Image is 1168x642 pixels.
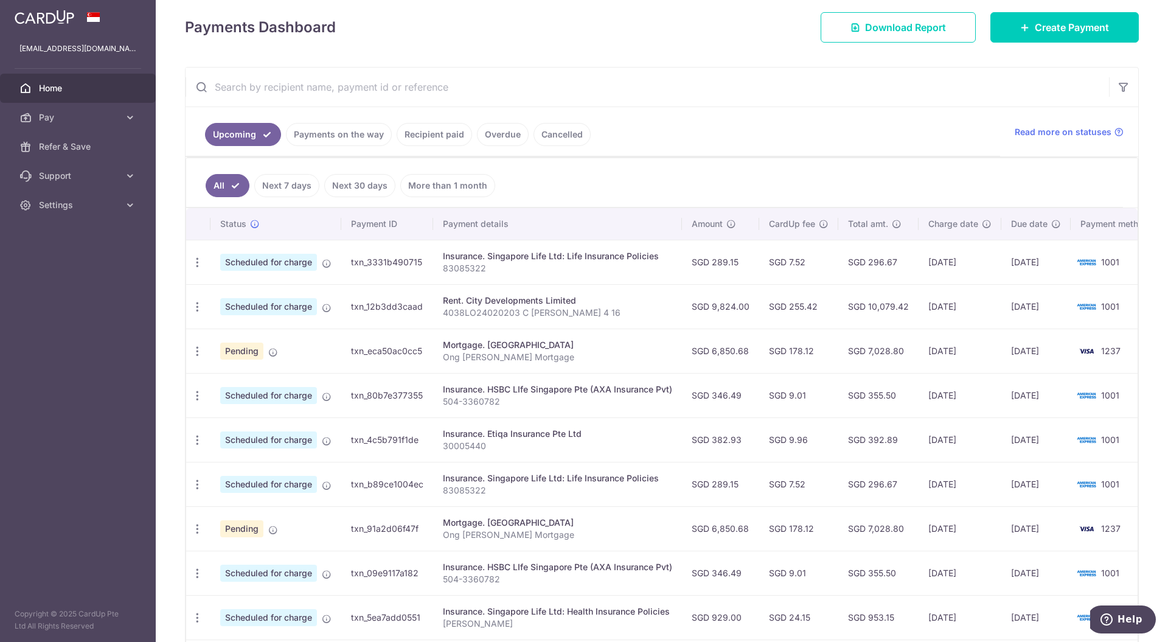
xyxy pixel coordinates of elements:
[206,174,249,197] a: All
[433,208,682,240] th: Payment details
[682,462,759,506] td: SGD 289.15
[682,329,759,373] td: SGD 6,850.68
[1074,477,1099,492] img: Bank Card
[1001,240,1071,284] td: [DATE]
[1015,126,1111,138] span: Read more on statuses
[534,123,591,146] a: Cancelled
[759,417,838,462] td: SGD 9.96
[838,551,919,595] td: SGD 355.50
[400,174,495,197] a: More than 1 month
[19,43,136,55] p: [EMAIL_ADDRESS][DOMAIN_NAME]
[1001,329,1071,373] td: [DATE]
[838,284,919,329] td: SGD 10,079.42
[759,240,838,284] td: SGD 7.52
[1074,610,1099,625] img: Bank Card
[397,123,472,146] a: Recipient paid
[919,284,1001,329] td: [DATE]
[341,373,433,417] td: txn_80b7e377355
[821,12,976,43] a: Download Report
[1001,595,1071,640] td: [DATE]
[185,16,336,38] h4: Payments Dashboard
[341,284,433,329] td: txn_12b3dd3caad
[220,431,317,448] span: Scheduled for charge
[220,565,317,582] span: Scheduled for charge
[341,208,433,240] th: Payment ID
[1035,20,1109,35] span: Create Payment
[1001,417,1071,462] td: [DATE]
[39,141,119,153] span: Refer & Save
[848,218,888,230] span: Total amt.
[759,284,838,329] td: SGD 255.42
[220,387,317,404] span: Scheduled for charge
[443,339,672,351] div: Mortgage. [GEOGRAPHIC_DATA]
[919,551,1001,595] td: [DATE]
[919,506,1001,551] td: [DATE]
[186,68,1109,106] input: Search by recipient name, payment id or reference
[682,240,759,284] td: SGD 289.15
[838,506,919,551] td: SGD 7,028.80
[759,329,838,373] td: SGD 178.12
[1101,257,1119,267] span: 1001
[1101,390,1119,400] span: 1001
[220,298,317,315] span: Scheduled for charge
[838,373,919,417] td: SGD 355.50
[220,254,317,271] span: Scheduled for charge
[220,343,263,360] span: Pending
[443,428,672,440] div: Insurance. Etiqa Insurance Pte Ltd
[838,462,919,506] td: SGD 296.67
[1101,434,1119,445] span: 1001
[443,307,672,319] p: 4038LO24020203 C [PERSON_NAME] 4 16
[759,595,838,640] td: SGD 24.15
[39,111,119,124] span: Pay
[443,262,672,274] p: 83085322
[759,551,838,595] td: SGD 9.01
[919,329,1001,373] td: [DATE]
[254,174,319,197] a: Next 7 days
[341,329,433,373] td: txn_eca50ac0cc5
[1011,218,1048,230] span: Due date
[865,20,946,35] span: Download Report
[341,240,433,284] td: txn_3331b490715
[990,12,1139,43] a: Create Payment
[1074,388,1099,403] img: Bank Card
[682,551,759,595] td: SGD 346.49
[759,506,838,551] td: SGD 178.12
[443,383,672,396] div: Insurance. HSBC LIfe Singapore Pte (AXA Insurance Pvt)
[220,476,317,493] span: Scheduled for charge
[443,529,672,541] p: Ong [PERSON_NAME] Mortgage
[1074,433,1099,447] img: Bank Card
[443,351,672,363] p: Ong [PERSON_NAME] Mortgage
[919,240,1001,284] td: [DATE]
[1074,344,1099,358] img: Bank Card
[1074,299,1099,314] img: Bank Card
[220,520,263,537] span: Pending
[205,123,281,146] a: Upcoming
[1001,462,1071,506] td: [DATE]
[682,373,759,417] td: SGD 346.49
[341,595,433,640] td: txn_5ea7add0551
[477,123,529,146] a: Overdue
[692,218,723,230] span: Amount
[39,170,119,182] span: Support
[1001,506,1071,551] td: [DATE]
[919,595,1001,640] td: [DATE]
[443,472,672,484] div: Insurance. Singapore Life Ltd: Life Insurance Policies
[220,609,317,626] span: Scheduled for charge
[443,561,672,573] div: Insurance. HSBC LIfe Singapore Pte (AXA Insurance Pvt)
[1015,126,1124,138] a: Read more on statuses
[769,218,815,230] span: CardUp fee
[341,462,433,506] td: txn_b89ce1004ec
[1101,479,1119,489] span: 1001
[919,462,1001,506] td: [DATE]
[443,605,672,618] div: Insurance. Singapore Life Ltd: Health Insurance Policies
[443,517,672,529] div: Mortgage. [GEOGRAPHIC_DATA]
[1074,255,1099,270] img: Bank Card
[39,82,119,94] span: Home
[838,329,919,373] td: SGD 7,028.80
[286,123,392,146] a: Payments on the way
[1001,373,1071,417] td: [DATE]
[443,573,672,585] p: 504-3360782
[759,462,838,506] td: SGD 7.52
[1001,551,1071,595] td: [DATE]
